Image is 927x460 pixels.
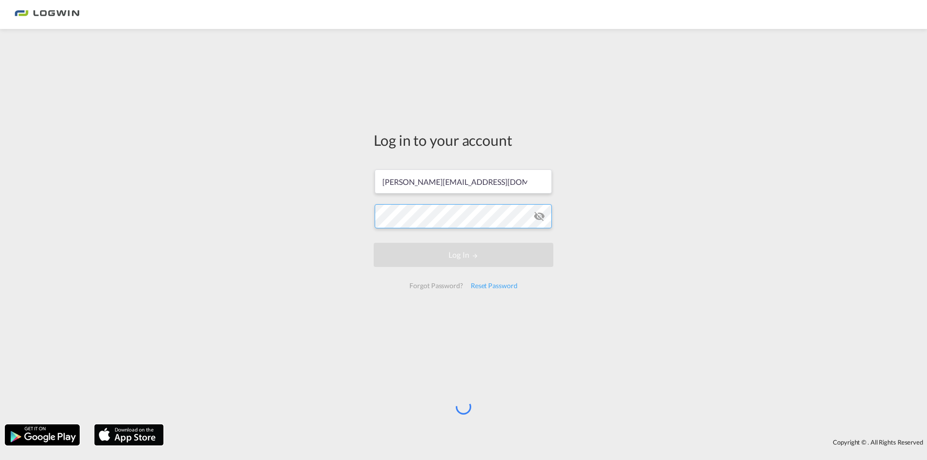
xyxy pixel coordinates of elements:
[14,4,80,26] img: bc73a0e0d8c111efacd525e4c8ad7d32.png
[467,277,521,294] div: Reset Password
[534,210,545,222] md-icon: icon-eye-off
[93,423,165,446] img: apple.png
[406,277,466,294] div: Forgot Password?
[374,243,553,267] button: LOGIN
[4,423,81,446] img: google.png
[375,169,552,194] input: Enter email/phone number
[169,434,927,450] div: Copyright © . All Rights Reserved
[374,130,553,150] div: Log in to your account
